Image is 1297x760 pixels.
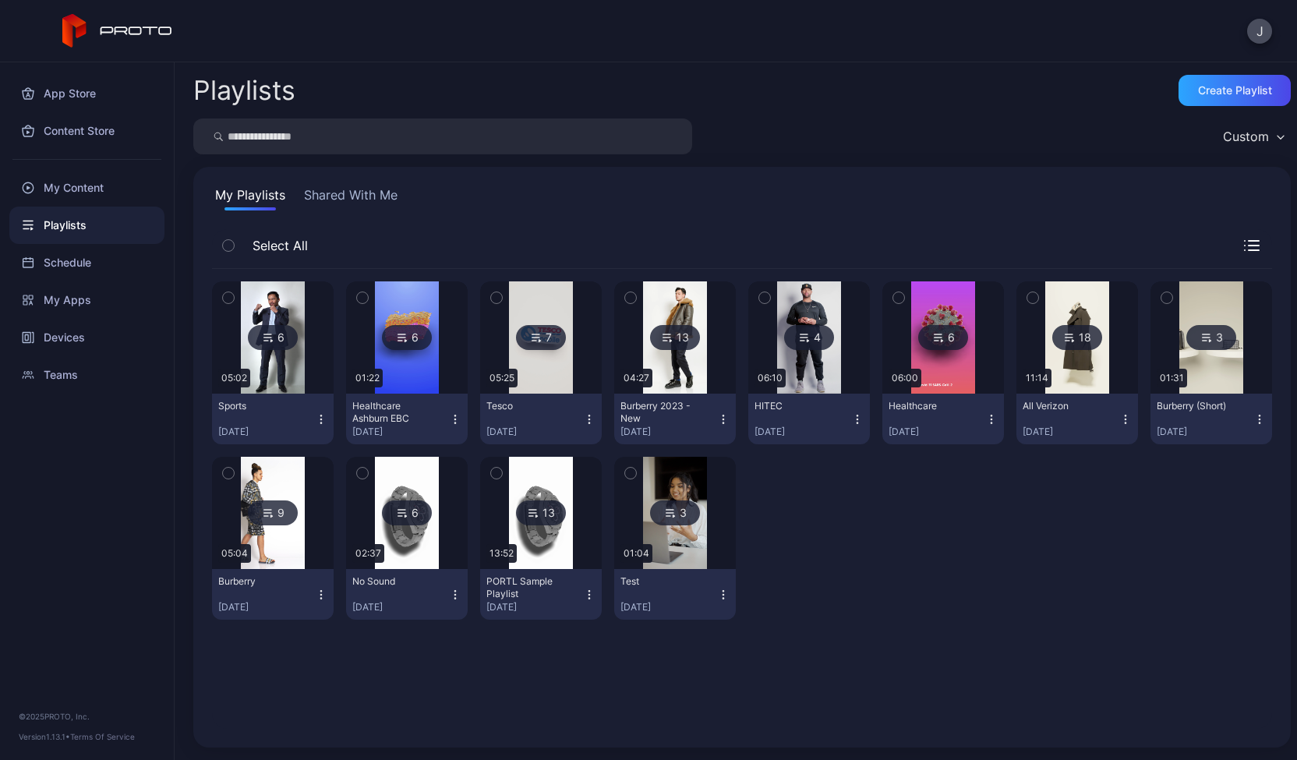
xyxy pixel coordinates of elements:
div: © 2025 PROTO, Inc. [19,710,155,723]
div: Burberry [218,575,304,588]
div: [DATE] [1023,426,1119,438]
div: 01:22 [352,369,383,387]
div: All Verizon [1023,400,1108,412]
div: HITEC [755,400,840,412]
div: 6 [382,500,432,525]
div: Burberry 2023 - New [620,400,706,425]
button: Tesco[DATE] [480,394,602,444]
div: 01:04 [620,544,652,563]
div: 05:02 [218,369,250,387]
div: [DATE] [1157,426,1253,438]
button: Healthcare Ashburn EBC[DATE] [346,394,468,444]
div: 6 [382,325,432,350]
div: Healthcare Ashburn EBC [352,400,438,425]
button: All Verizon[DATE] [1016,394,1138,444]
button: Healthcare[DATE] [882,394,1004,444]
div: 13 [650,325,700,350]
a: Content Store [9,112,164,150]
div: [DATE] [755,426,851,438]
div: 7 [516,325,566,350]
div: 05:25 [486,369,518,387]
div: 4 [784,325,834,350]
div: 13 [516,500,566,525]
button: My Playlists [212,186,288,210]
div: 06:10 [755,369,786,387]
div: No Sound [352,575,438,588]
a: Terms Of Service [70,732,135,741]
button: Burberry[DATE] [212,569,334,620]
div: Burberry (Short) [1157,400,1242,412]
a: My Apps [9,281,164,319]
button: Custom [1215,118,1291,154]
div: 6 [248,325,298,350]
a: Teams [9,356,164,394]
button: No Sound[DATE] [346,569,468,620]
div: [DATE] [352,426,449,438]
div: [DATE] [218,601,315,613]
div: Custom [1223,129,1269,144]
div: Create Playlist [1198,84,1272,97]
div: [DATE] [352,601,449,613]
div: 18 [1052,325,1102,350]
div: 13:52 [486,544,517,563]
button: Shared With Me [301,186,401,210]
button: Burberry (Short)[DATE] [1150,394,1272,444]
button: Burberry 2023 - New[DATE] [614,394,736,444]
div: 01:31 [1157,369,1187,387]
button: Sports[DATE] [212,394,334,444]
div: 05:04 [218,544,251,563]
span: Version 1.13.1 • [19,732,70,741]
div: [DATE] [486,601,583,613]
button: HITEC[DATE] [748,394,870,444]
div: 3 [1186,325,1236,350]
div: PORTL Sample Playlist [486,575,572,600]
div: [DATE] [889,426,985,438]
a: Schedule [9,244,164,281]
div: 3 [650,500,700,525]
div: 9 [248,500,298,525]
div: 11:14 [1023,369,1051,387]
button: Create Playlist [1179,75,1291,106]
div: 6 [918,325,968,350]
a: My Content [9,169,164,207]
a: Devices [9,319,164,356]
div: Tesco [486,400,572,412]
div: [DATE] [620,601,717,613]
div: Test [620,575,706,588]
div: Sports [218,400,304,412]
button: Test[DATE] [614,569,736,620]
a: Playlists [9,207,164,244]
div: 06:00 [889,369,921,387]
button: PORTL Sample Playlist[DATE] [480,569,602,620]
span: Select All [245,236,308,255]
button: J [1247,19,1272,44]
div: 02:37 [352,544,384,563]
a: App Store [9,75,164,112]
div: Healthcare [889,400,974,412]
h2: Playlists [193,76,295,104]
div: [DATE] [620,426,717,438]
div: [DATE] [218,426,315,438]
div: [DATE] [486,426,583,438]
div: 04:27 [620,369,652,387]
